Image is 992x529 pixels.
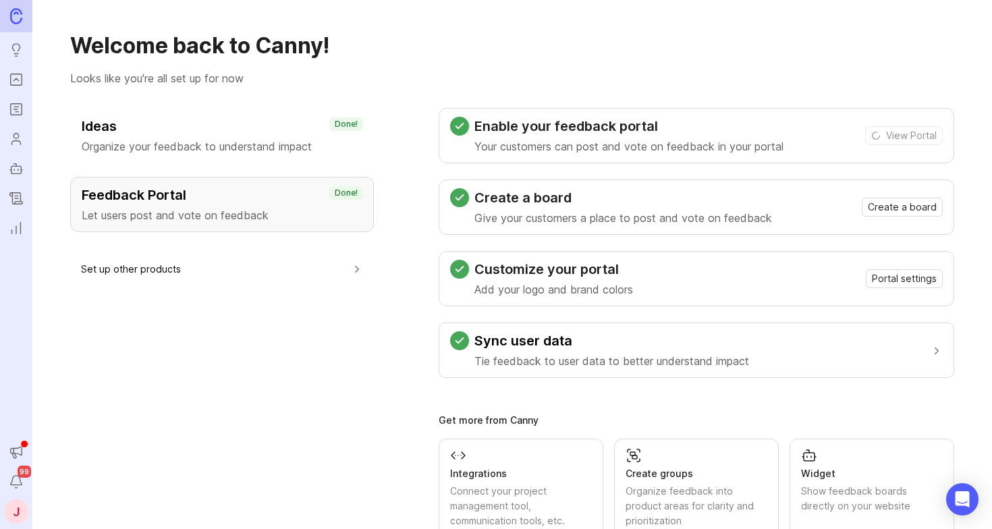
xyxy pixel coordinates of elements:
[335,188,358,198] p: Done!
[450,466,592,481] div: Integrations
[801,484,943,513] div: Show feedback boards directly on your website
[70,108,374,163] button: IdeasOrganize your feedback to understand impactDone!
[4,470,28,494] button: Notifications
[82,138,362,155] p: Organize your feedback to understand impact
[4,127,28,151] a: Users
[474,331,749,350] h3: Sync user data
[4,157,28,181] a: Autopilot
[10,8,22,24] img: Canny Home
[4,216,28,240] a: Reporting
[82,186,362,204] h3: Feedback Portal
[4,67,28,92] a: Portal
[474,353,749,369] p: Tie feedback to user data to better understand impact
[70,70,954,86] p: Looks like you're all set up for now
[4,186,28,211] a: Changelog
[4,499,28,524] button: J
[450,323,943,377] button: Sync user dataTie feedback to user data to better understand impact
[872,272,937,285] span: Portal settings
[439,416,954,425] div: Get more from Canny
[626,484,767,528] div: Organize feedback into product areas for clarity and prioritization
[868,200,937,214] span: Create a board
[335,119,358,130] p: Done!
[70,177,374,232] button: Feedback PortalLet users post and vote on feedbackDone!
[866,269,943,288] button: Portal settings
[474,117,783,136] h3: Enable your feedback portal
[626,466,767,481] div: Create groups
[450,484,592,528] div: Connect your project management tool, communication tools, etc.
[862,198,943,217] button: Create a board
[82,207,362,223] p: Let users post and vote on feedback
[70,32,954,59] h1: Welcome back to Canny!
[474,260,633,279] h3: Customize your portal
[474,138,783,155] p: Your customers can post and vote on feedback in your portal
[18,466,31,478] span: 99
[81,254,363,284] button: Set up other products
[474,188,772,207] h3: Create a board
[801,466,943,481] div: Widget
[474,210,772,226] p: Give your customers a place to post and vote on feedback
[4,440,28,464] button: Announcements
[474,281,633,298] p: Add your logo and brand colors
[82,117,362,136] h3: Ideas
[4,97,28,121] a: Roadmaps
[4,38,28,62] a: Ideas
[946,483,979,516] div: Open Intercom Messenger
